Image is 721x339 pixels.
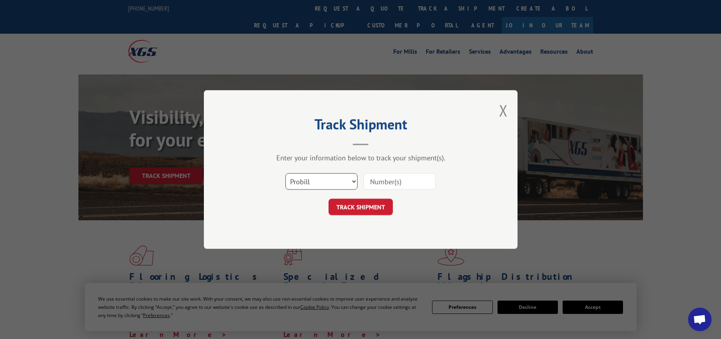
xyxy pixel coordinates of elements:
div: Enter your information below to track your shipment(s). [243,153,478,162]
h2: Track Shipment [243,119,478,134]
button: Close modal [499,100,508,121]
input: Number(s) [363,173,436,190]
button: TRACK SHIPMENT [329,199,393,215]
div: Open chat [688,308,712,331]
